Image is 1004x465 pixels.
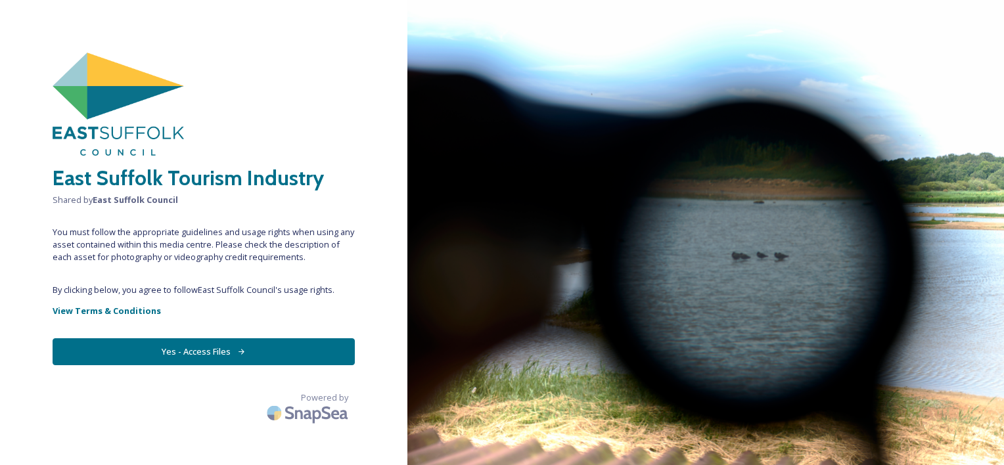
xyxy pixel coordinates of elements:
[53,305,161,317] strong: View Terms & Conditions
[93,194,178,206] strong: East Suffolk Council
[53,162,355,194] h2: East Suffolk Tourism Industry
[53,284,355,296] span: By clicking below, you agree to follow East Suffolk Council 's usage rights.
[53,303,355,319] a: View Terms & Conditions
[53,194,355,206] span: Shared by
[53,338,355,365] button: Yes - Access Files
[263,397,355,428] img: SnapSea Logo
[301,391,348,404] span: Powered by
[53,226,355,264] span: You must follow the appropriate guidelines and usage rights when using any asset contained within...
[53,53,184,156] img: East%20Suffolk%20Council.png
